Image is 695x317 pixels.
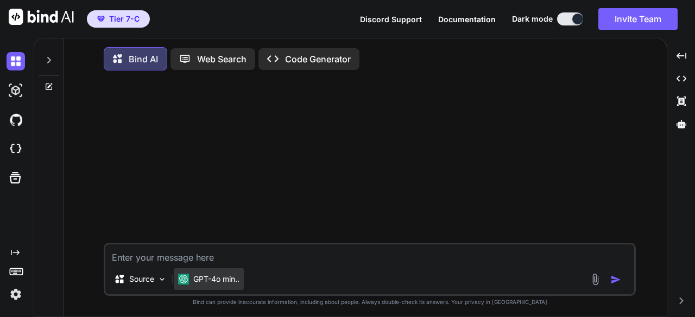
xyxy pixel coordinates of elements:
img: Bind AI [9,9,74,25]
button: premiumTier 7-C [87,10,150,28]
img: darkChat [7,52,25,70]
button: Documentation [438,14,496,25]
img: githubDark [7,111,25,129]
img: cloudideIcon [7,140,25,158]
p: Web Search [197,53,247,66]
img: premium [97,16,105,22]
img: attachment [589,273,602,286]
span: Dark mode [512,14,553,24]
img: settings [7,285,25,303]
button: Discord Support [360,14,422,25]
p: GPT-4o min.. [193,274,239,284]
span: Tier 7-C [109,14,140,24]
img: darkAi-studio [7,81,25,100]
p: Bind AI [129,53,158,66]
p: Bind can provide inaccurate information, including about people. Always double-check its answers.... [104,298,636,306]
p: Source [129,274,154,284]
p: Code Generator [285,53,351,66]
img: icon [610,274,621,285]
span: Discord Support [360,15,422,24]
img: Pick Models [157,275,167,284]
button: Invite Team [598,8,678,30]
span: Documentation [438,15,496,24]
img: GPT-4o mini [178,274,189,284]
